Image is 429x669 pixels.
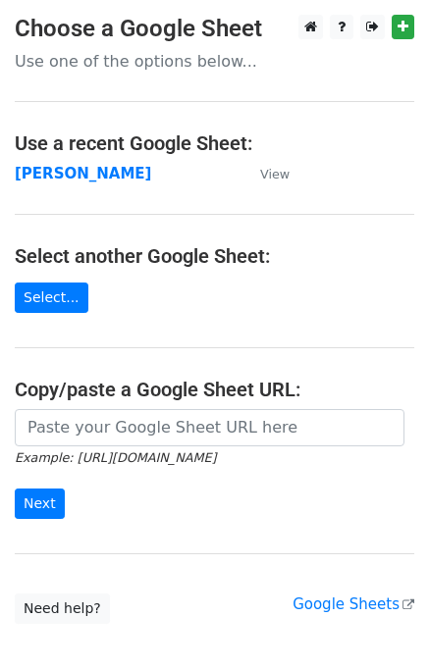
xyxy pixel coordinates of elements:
a: [PERSON_NAME] [15,165,151,182]
h4: Use a recent Google Sheet: [15,131,414,155]
a: Google Sheets [293,595,414,613]
small: Example: [URL][DOMAIN_NAME] [15,450,216,465]
iframe: Chat Widget [331,575,429,669]
h4: Select another Google Sheet: [15,244,414,268]
small: View [260,167,290,181]
input: Paste your Google Sheet URL here [15,409,404,446]
a: View [241,165,290,182]
input: Next [15,489,65,519]
p: Use one of the options below... [15,51,414,72]
h4: Copy/paste a Google Sheet URL: [15,378,414,401]
a: Select... [15,283,88,313]
a: Need help? [15,593,110,624]
h3: Choose a Google Sheet [15,15,414,43]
